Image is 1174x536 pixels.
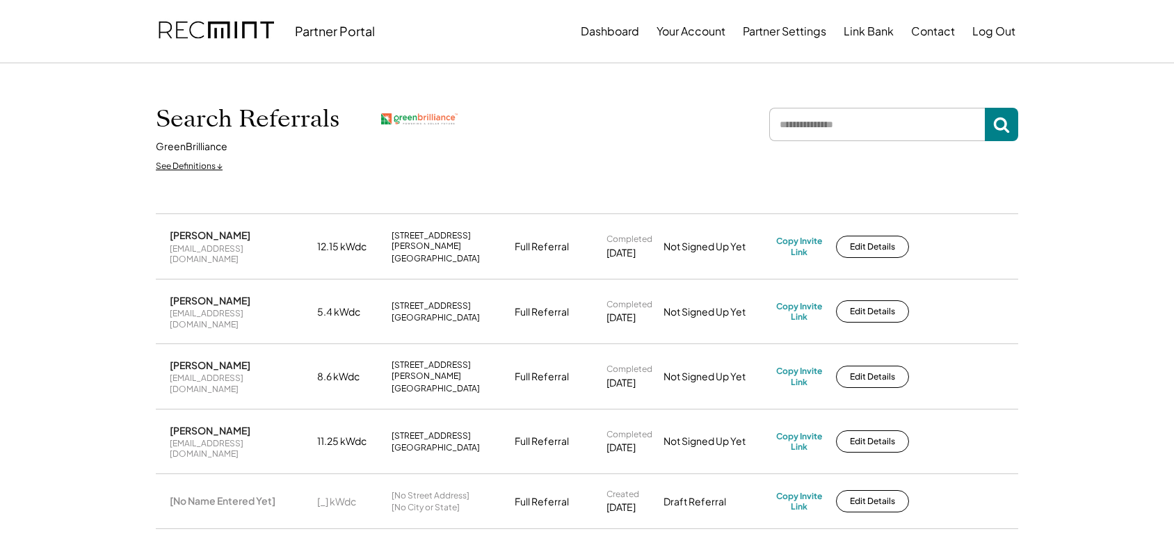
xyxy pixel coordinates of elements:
div: [PERSON_NAME] [170,424,250,437]
div: Full Referral [515,370,569,384]
div: Completed [606,429,652,440]
button: Edit Details [836,236,909,258]
div: Full Referral [515,435,569,448]
div: [GEOGRAPHIC_DATA] [392,383,480,394]
div: [EMAIL_ADDRESS][DOMAIN_NAME] [170,373,309,394]
div: [GEOGRAPHIC_DATA] [392,312,480,323]
button: Edit Details [836,366,909,388]
div: 11.25 kWdc [317,435,383,448]
div: 5.4 kWdc [317,305,383,319]
div: [DATE] [606,311,636,325]
button: Contact [911,17,955,45]
div: Created [606,489,639,500]
button: Log Out [972,17,1015,45]
button: Edit Details [836,300,909,323]
div: Completed [606,234,652,245]
button: Edit Details [836,490,909,512]
div: Full Referral [515,305,569,319]
button: Link Bank [844,17,894,45]
div: [STREET_ADDRESS] [392,300,471,311]
div: [No Street Address] [392,490,469,501]
img: greenbrilliance.png [381,113,458,124]
button: Dashboard [581,17,639,45]
div: 8.6 kWdc [317,370,383,384]
div: Completed [606,299,652,310]
div: [DATE] [606,441,636,455]
div: [No City or State] [392,502,460,513]
div: Not Signed Up Yet [664,240,768,254]
div: [DATE] [606,501,636,514]
div: Draft Referral [664,495,768,509]
div: Partner Portal [295,23,375,39]
div: Full Referral [515,495,569,509]
button: Edit Details [836,430,909,453]
div: [GEOGRAPHIC_DATA] [392,442,480,453]
div: [STREET_ADDRESS] [392,430,471,441]
div: [_] kWdc [317,495,383,509]
div: [DATE] [606,376,636,390]
div: [No Name Entered Yet] [170,494,275,507]
div: Copy Invite Link [776,491,822,512]
div: See Definitions ↓ [156,161,223,172]
div: Copy Invite Link [776,431,822,453]
div: Copy Invite Link [776,236,822,257]
div: [GEOGRAPHIC_DATA] [392,253,480,264]
div: Copy Invite Link [776,366,822,387]
div: [PERSON_NAME] [170,229,250,241]
div: GreenBrilliance [156,140,227,154]
div: Not Signed Up Yet [664,370,768,384]
div: Completed [606,364,652,375]
div: [PERSON_NAME] [170,359,250,371]
div: [DATE] [606,246,636,260]
div: Full Referral [515,240,569,254]
button: Your Account [657,17,725,45]
div: Not Signed Up Yet [664,435,768,448]
div: [EMAIL_ADDRESS][DOMAIN_NAME] [170,243,309,265]
h1: Search Referrals [156,104,339,133]
div: [STREET_ADDRESS][PERSON_NAME] [392,230,506,252]
div: 12.15 kWdc [317,240,383,254]
div: Not Signed Up Yet [664,305,768,319]
div: [STREET_ADDRESS][PERSON_NAME] [392,359,506,381]
div: [EMAIL_ADDRESS][DOMAIN_NAME] [170,308,309,330]
div: [PERSON_NAME] [170,294,250,307]
button: Partner Settings [743,17,826,45]
img: recmint-logotype%403x.png [159,8,274,55]
div: Copy Invite Link [776,301,822,323]
div: [EMAIL_ADDRESS][DOMAIN_NAME] [170,438,309,460]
